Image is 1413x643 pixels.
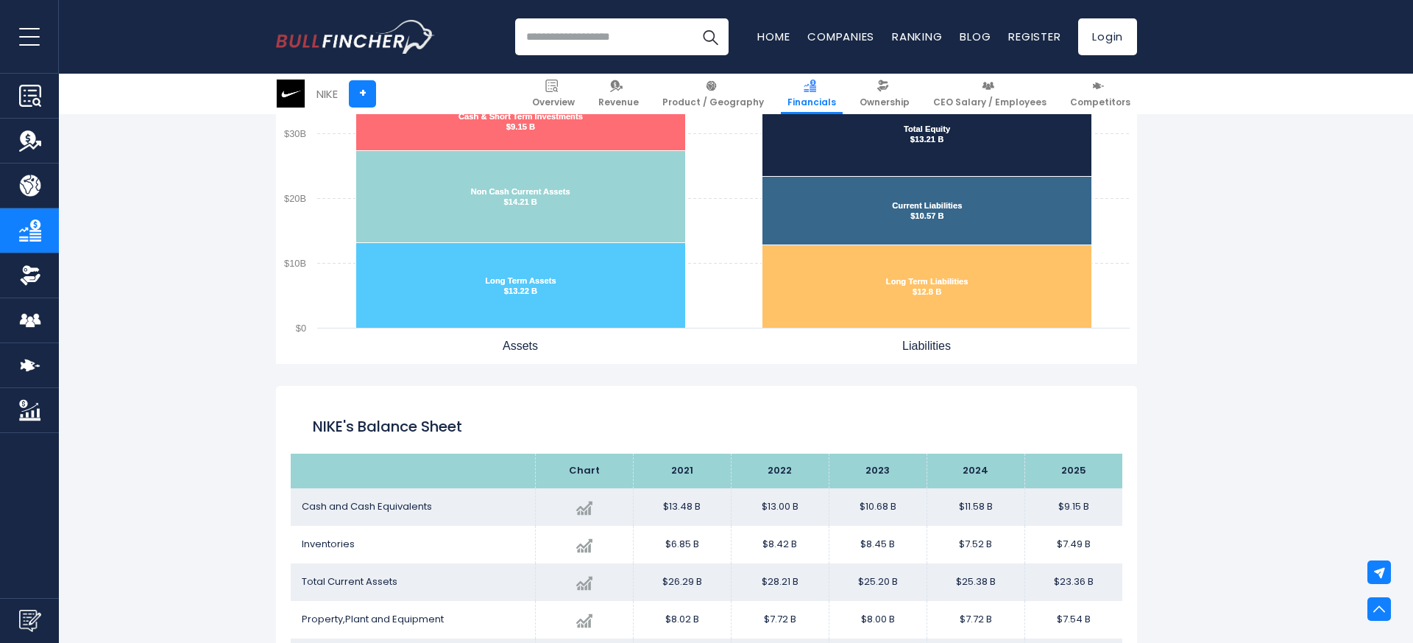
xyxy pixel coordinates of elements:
[313,415,1100,438] h2: NIKE's Balance Sheet
[485,276,556,295] text: Long Term Assets $13.22 B
[633,601,731,639] td: $8.02 B
[853,74,916,114] a: Ownership
[296,323,306,334] text: $0
[349,80,376,108] a: +
[960,29,991,44] a: Blog
[532,96,575,108] span: Overview
[731,601,829,639] td: $7.72 B
[781,74,843,114] a: Financials
[302,575,397,588] span: Total Current Assets
[633,488,731,526] td: $13.48 B
[731,454,829,488] th: 2022
[892,29,942,44] a: Ranking
[1024,488,1122,526] td: $9.15 B
[535,454,633,488] th: Chart
[276,20,434,54] a: Go to homepage
[807,29,874,44] a: Companies
[633,563,731,601] td: $26.29 B
[284,258,306,269] text: $10B
[302,612,444,626] span: Property,Plant and Equipment
[503,340,538,352] text: Assets
[787,96,836,108] span: Financials
[933,96,1047,108] span: CEO Salary / Employees
[927,454,1024,488] th: 2024
[904,124,951,144] text: Total Equity $13.21 B
[1024,601,1122,639] td: $7.54 B
[525,74,581,114] a: Overview
[1024,526,1122,563] td: $7.49 B
[471,187,570,206] text: Non Cash Current Assets $14.21 B
[277,80,305,108] img: NKE logo
[1024,454,1122,488] th: 2025
[927,74,1053,114] a: CEO Salary / Employees
[316,85,338,102] div: NIKE
[284,128,306,139] text: $30B
[302,537,355,551] span: Inventories
[692,18,729,55] button: Search
[1078,18,1137,55] a: Login
[731,488,829,526] td: $13.00 B
[927,526,1024,563] td: $7.52 B
[829,601,927,639] td: $8.00 B
[656,74,771,114] a: Product / Geography
[662,96,764,108] span: Product / Geography
[1070,96,1130,108] span: Competitors
[829,563,927,601] td: $25.20 B
[592,74,645,114] a: Revenue
[19,264,41,287] img: Ownership
[598,96,639,108] span: Revenue
[633,454,731,488] th: 2021
[276,20,435,54] img: Bullfincher logo
[829,488,927,526] td: $10.68 B
[886,277,968,296] text: Long Term Liabilities $12.8 B
[927,488,1024,526] td: $11.58 B
[302,499,432,513] span: Cash and Cash Equivalents
[731,563,829,601] td: $28.21 B
[284,193,306,204] text: $20B
[1024,563,1122,601] td: $23.36 B
[902,340,951,352] text: Liabilities
[757,29,790,44] a: Home
[892,201,962,220] text: Current Liabilities $10.57 B
[829,526,927,563] td: $8.45 B
[731,526,829,563] td: $8.42 B
[633,526,731,563] td: $6.85 B
[927,563,1024,601] td: $25.38 B
[927,601,1024,639] td: $7.72 B
[1008,29,1060,44] a: Register
[1063,74,1137,114] a: Competitors
[860,96,910,108] span: Ownership
[829,454,927,488] th: 2023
